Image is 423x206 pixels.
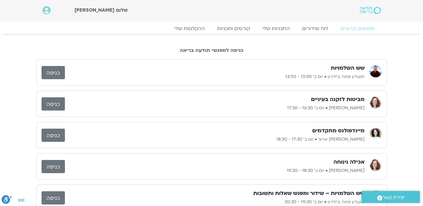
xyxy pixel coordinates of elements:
[333,158,365,166] h3: אכילה נינוחה
[296,25,334,32] a: לוח שידורים
[256,25,296,32] a: התכניות שלי
[65,73,365,80] p: מועדון פמה צ'ודרון • יום ב׳ 13:00 - 13:50
[211,25,256,32] a: קורסים ותכניות
[369,96,382,109] img: נעמה כהן
[168,25,211,32] a: ההקלטות שלי
[65,104,365,112] p: [PERSON_NAME] • יום ב׳ 16:30 - 17:30
[42,191,65,204] a: כניסה
[253,190,365,197] h3: שש השלמויות – שידור ומפגש שאלות ותשובות
[42,160,65,173] a: כניסה
[74,7,128,14] span: שלום [PERSON_NAME]
[36,48,387,53] h2: כניסה למפגשי תודעה בריאה
[369,65,382,77] img: מועדון פמה צ'ודרון
[334,25,381,32] a: מפגשים קרובים
[382,193,405,202] span: יצירת קשר
[42,25,381,32] nav: Menu
[311,96,365,103] h3: מביטות לזקנה בעיניים
[312,127,365,134] h3: מיינדפולנס מתקדמים
[361,191,420,203] a: יצירת קשר
[369,128,382,140] img: עינת ארוך
[65,198,365,206] p: מועדון פמה צ'ודרון • יום ב׳ 19:30 - 20:30
[42,66,65,79] a: כניסה
[42,97,65,111] a: כניסה
[42,129,65,142] a: כניסה
[65,136,365,143] p: [PERSON_NAME] ארוך • יום ב׳ 17:30 - 18:30
[331,64,365,72] h3: שש השלמויות
[369,159,382,171] img: נעמה כהן
[65,167,365,174] p: [PERSON_NAME] • יום ב׳ 18:30 - 19:30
